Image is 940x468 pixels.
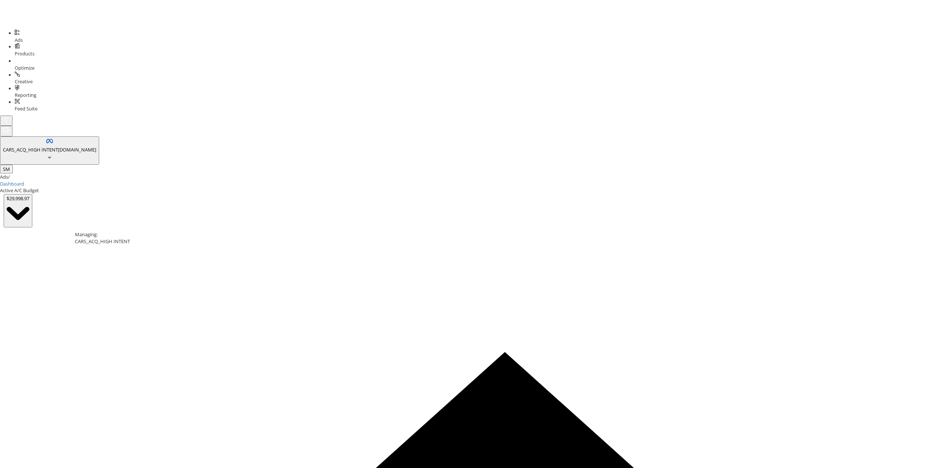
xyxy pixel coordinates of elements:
[75,231,935,238] div: Managing:
[7,195,29,202] div: $29,998.97
[15,37,23,43] span: Ads
[3,146,58,153] span: CARS_ACQ_HIGH INTENT
[15,78,33,85] span: Creative
[3,166,10,172] span: SM
[4,194,32,227] button: $29,998.97
[15,50,35,57] span: Products
[15,65,35,71] span: Optimize
[58,146,96,153] span: [DOMAIN_NAME]
[15,105,37,112] span: Feed Suite
[8,173,10,180] span: /
[75,238,935,245] div: CARS_ACQ_HIGH INTENT
[15,92,36,98] span: Reporting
